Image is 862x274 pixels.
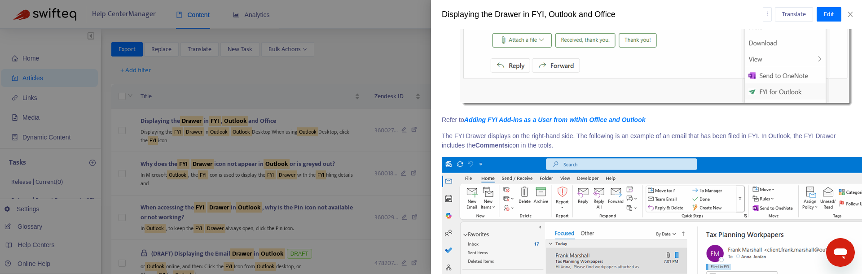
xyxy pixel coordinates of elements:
[764,11,770,17] span: more
[824,9,834,19] span: Edit
[763,7,772,22] button: more
[442,115,851,125] p: Refer to
[826,238,855,267] iframe: Button to launch messaging window
[442,131,851,150] p: The FYI Drawer displays on the right-hand side. The following is an example of an email that has ...
[464,116,646,123] a: Adding FYI Add-ins as a User from within Office and Outlook
[844,10,857,19] button: Close
[775,7,813,22] button: Translate
[817,7,841,22] button: Edit
[782,9,806,19] span: Translate
[442,9,763,21] div: Displaying the Drawer in FYI, Outlook and Office
[847,11,854,18] span: close
[475,142,508,149] strong: Comments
